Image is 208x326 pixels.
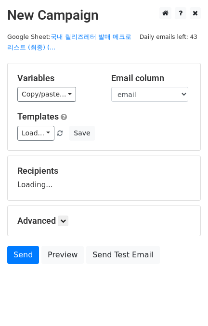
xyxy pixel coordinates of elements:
[17,73,97,84] h5: Variables
[69,126,94,141] button: Save
[7,33,131,51] small: Google Sheet:
[17,87,76,102] a: Copy/paste...
[111,73,191,84] h5: Email column
[86,246,159,264] a: Send Test Email
[7,246,39,264] a: Send
[17,166,191,191] div: Loading...
[7,33,131,51] a: 국내 릴리즈레터 발매 메크로 리스트 (최종) (...
[136,32,201,42] span: Daily emails left: 43
[41,246,84,264] a: Preview
[17,216,191,226] h5: Advanced
[7,7,201,24] h2: New Campaign
[17,166,191,176] h5: Recipients
[17,126,54,141] a: Load...
[136,33,201,40] a: Daily emails left: 43
[17,111,59,121] a: Templates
